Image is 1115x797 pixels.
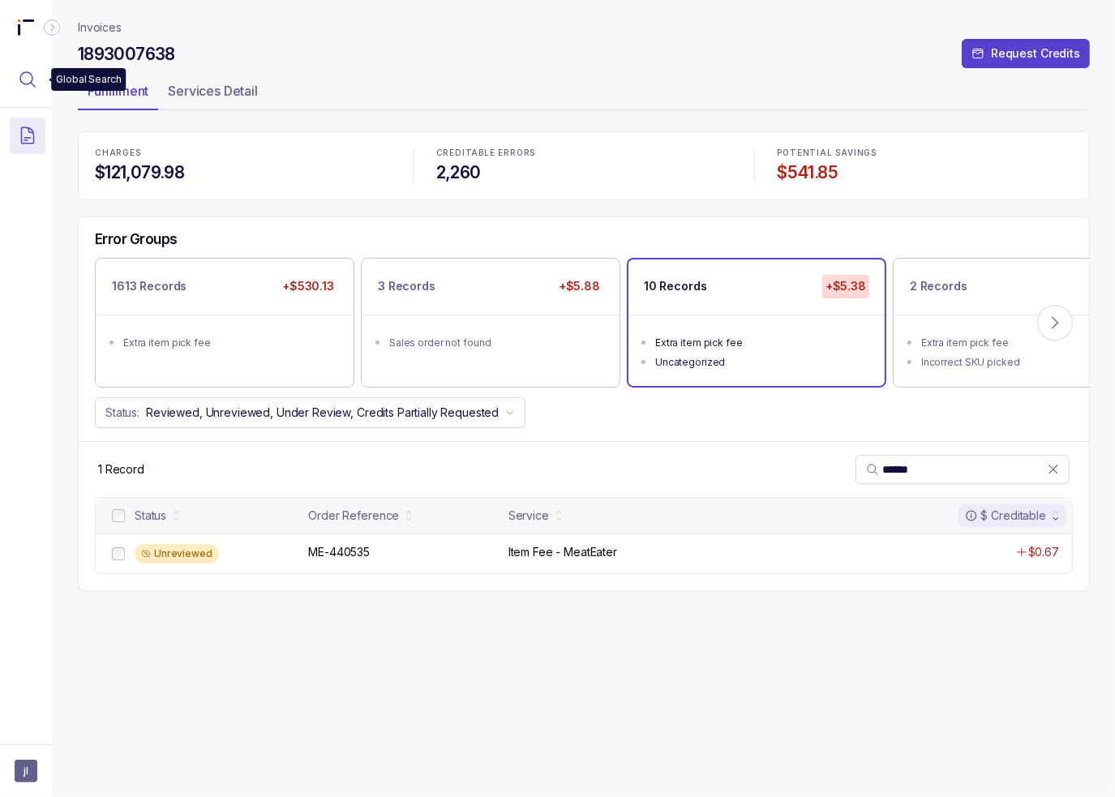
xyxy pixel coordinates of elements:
[378,278,435,294] p: 3 Records
[308,544,370,560] p: ME-440535
[644,278,707,294] p: 10 Records
[168,81,258,101] p: Services Detail
[78,19,122,36] nav: breadcrumb
[158,78,268,110] li: Tab Services Detail
[95,148,390,158] p: CHARGES
[962,39,1090,68] button: Request Credits
[112,547,125,560] input: checkbox-checkbox
[991,45,1080,62] p: Request Credits
[98,461,144,478] div: Remaining page entries
[508,544,617,560] p: Item Fee - MeatEater
[436,148,731,158] p: CREDITABLE ERRORS
[78,19,122,36] a: Invoices
[135,544,219,563] div: Unreviewed
[56,71,121,88] p: Global Search
[135,508,166,524] div: Status
[105,405,139,421] p: Status:
[112,509,125,522] input: checkbox-checkbox
[95,230,178,248] h5: Error Groups
[508,508,549,524] div: Service
[389,335,602,351] div: Sales order not found
[910,278,967,294] p: 2 Records
[1028,544,1059,560] p: $0.67
[279,275,337,298] p: +$530.13
[965,508,1046,524] div: $ Creditable
[778,148,1073,158] p: POTENTIAL SAVINGS
[123,335,336,351] div: Extra item pick fee
[555,275,603,298] p: +$5.88
[112,278,187,294] p: 1613 Records
[78,78,158,110] li: Tab Fulfillment
[655,335,868,351] div: Extra item pick fee
[95,161,390,184] h4: $121,079.98
[15,760,37,782] button: User initials
[146,405,499,421] p: Reviewed, Unreviewed, Under Review, Credits Partially Requested
[436,161,731,184] h4: 2,260
[98,461,144,478] p: 1 Record
[308,508,399,524] div: Order Reference
[778,161,1073,184] h4: $541.85
[78,43,175,66] h4: 1893007638
[88,81,148,101] p: Fulfillment
[655,354,868,371] div: Uncategorized
[95,397,525,428] button: Status:Reviewed, Unreviewed, Under Review, Credits Partially Requested
[10,62,45,97] button: Menu Icon Button MagnifyingGlassIcon
[10,118,45,153] button: Menu Icon Button DocumentTextIcon
[78,78,1090,110] ul: Tab Group
[822,275,869,298] p: +$5.38
[42,18,62,37] div: Collapse Icon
